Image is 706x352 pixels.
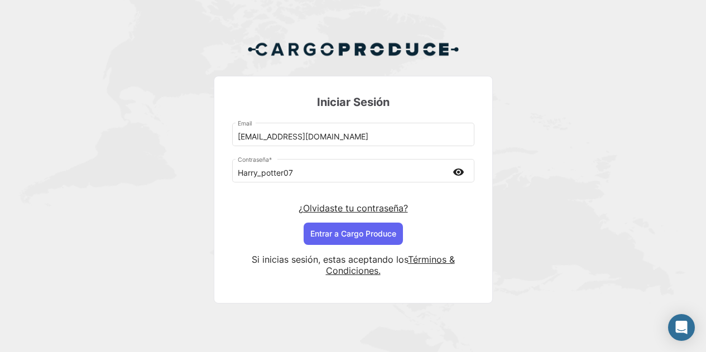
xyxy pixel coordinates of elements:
span: Si inicias sesión, estas aceptando los [252,254,408,265]
button: Entrar a Cargo Produce [304,223,403,245]
h3: Iniciar Sesión [232,94,474,110]
a: ¿Olvidaste tu contraseña? [299,202,408,214]
div: Abrir Intercom Messenger [668,314,695,341]
input: Email [238,132,468,142]
a: Términos & Condiciones. [326,254,455,276]
img: Cargo Produce Logo [247,36,459,62]
mat-icon: visibility [452,165,465,179]
input: Contraseña [238,168,449,178]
